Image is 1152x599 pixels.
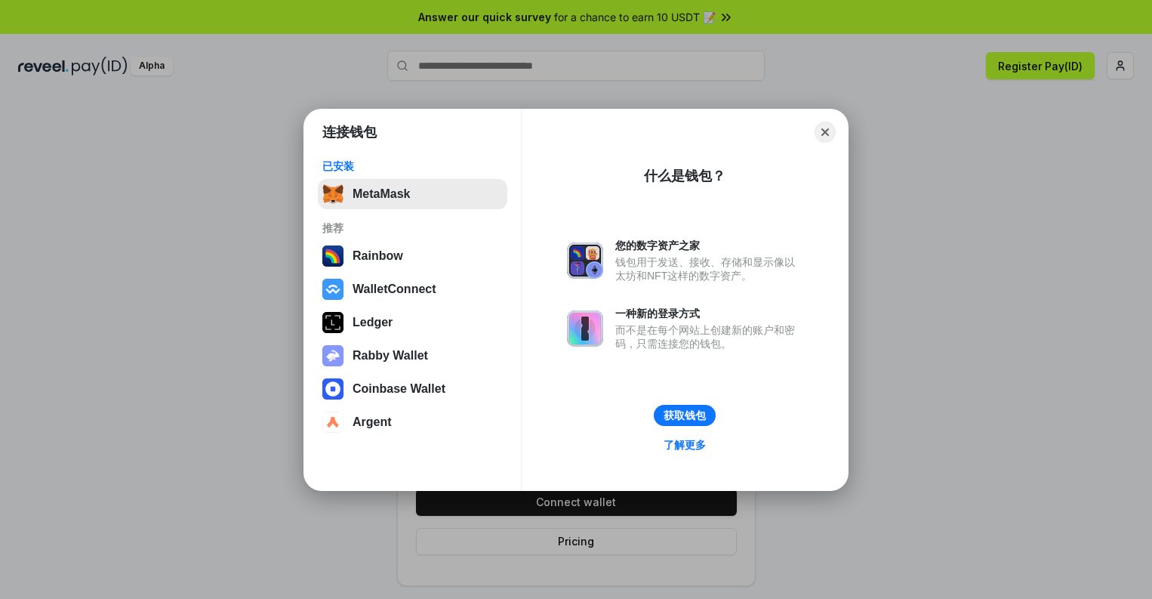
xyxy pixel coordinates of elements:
div: 什么是钱包？ [644,167,725,185]
img: svg+xml,%3Csvg%20width%3D%2228%22%20height%3D%2228%22%20viewBox%3D%220%200%2028%2028%22%20fill%3D... [322,412,343,433]
img: svg+xml,%3Csvg%20xmlns%3D%22http%3A%2F%2Fwww.w3.org%2F2000%2Fsvg%22%20fill%3D%22none%22%20viewBox... [567,242,603,279]
div: Ledger [353,316,393,329]
button: Rabby Wallet [318,341,507,371]
div: MetaMask [353,187,410,201]
div: 获取钱包 [664,409,706,422]
div: Coinbase Wallet [353,382,445,396]
div: Rainbow [353,249,403,263]
button: Rainbow [318,241,507,271]
a: 了解更多 [655,435,715,455]
img: svg+xml,%3Csvg%20width%3D%22120%22%20height%3D%22120%22%20viewBox%3D%220%200%20120%20120%22%20fil... [322,245,343,267]
div: 一种新的登录方式 [615,307,802,320]
div: Argent [353,415,392,429]
div: Rabby Wallet [353,349,428,363]
div: 已安装 [322,159,503,173]
button: 获取钱包 [654,405,716,426]
div: 您的数字资产之家 [615,239,802,252]
img: svg+xml,%3Csvg%20xmlns%3D%22http%3A%2F%2Fwww.w3.org%2F2000%2Fsvg%22%20width%3D%2228%22%20height%3... [322,312,343,333]
img: svg+xml,%3Csvg%20width%3D%2228%22%20height%3D%2228%22%20viewBox%3D%220%200%2028%2028%22%20fill%3D... [322,279,343,300]
div: 推荐 [322,221,503,235]
img: svg+xml,%3Csvg%20xmlns%3D%22http%3A%2F%2Fwww.w3.org%2F2000%2Fsvg%22%20fill%3D%22none%22%20viewBox... [567,310,603,347]
h1: 连接钱包 [322,123,377,141]
button: Coinbase Wallet [318,374,507,404]
div: WalletConnect [353,283,436,296]
button: Close [815,122,836,143]
img: svg+xml,%3Csvg%20fill%3D%22none%22%20height%3D%2233%22%20viewBox%3D%220%200%2035%2033%22%20width%... [322,184,343,205]
div: 钱包用于发送、接收、存储和显示像以太坊和NFT这样的数字资产。 [615,255,802,283]
button: MetaMask [318,179,507,209]
div: 而不是在每个网站上创建新的账户和密码，只需连接您的钱包。 [615,323,802,350]
div: 了解更多 [664,438,706,452]
button: WalletConnect [318,274,507,304]
img: svg+xml,%3Csvg%20width%3D%2228%22%20height%3D%2228%22%20viewBox%3D%220%200%2028%2028%22%20fill%3D... [322,378,343,400]
button: Ledger [318,307,507,338]
button: Argent [318,407,507,437]
img: svg+xml,%3Csvg%20xmlns%3D%22http%3A%2F%2Fwww.w3.org%2F2000%2Fsvg%22%20fill%3D%22none%22%20viewBox... [322,345,343,366]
